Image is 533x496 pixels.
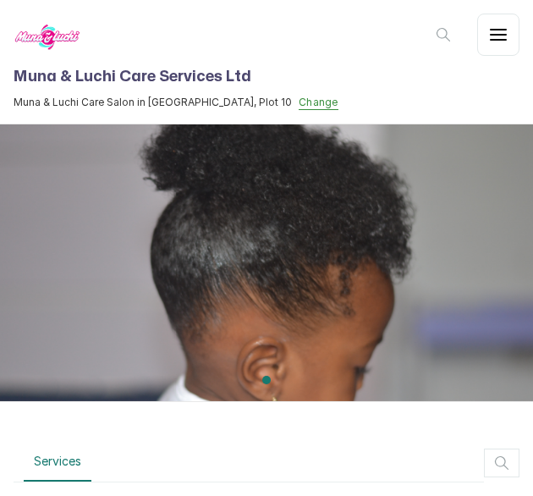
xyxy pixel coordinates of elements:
img: business logo [14,14,81,62]
h1: Muna & Luchi Care Services Ltd [14,65,338,89]
span: Muna & Luchi Care Salon in [GEOGRAPHIC_DATA], Plot 10 [14,96,292,109]
button: Change [299,96,338,110]
button: Services [24,443,91,482]
button: Muna & Luchi Care Salon in [GEOGRAPHIC_DATA], Plot 10Change [14,96,338,110]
